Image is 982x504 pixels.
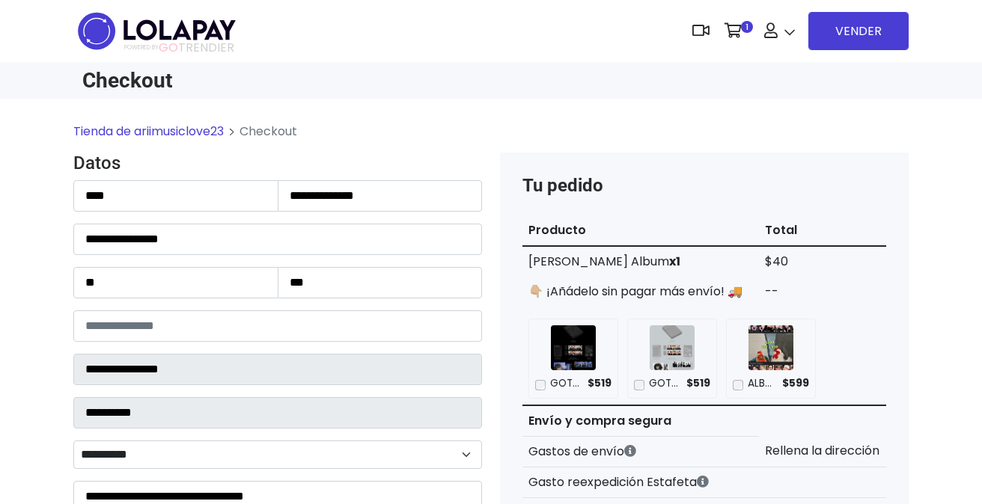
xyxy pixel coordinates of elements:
[686,376,710,391] span: $519
[759,246,886,277] td: $40
[551,325,596,370] img: GOT7 WINTER PENTAGONO (HEPTAGONO VER)
[588,376,612,391] span: $519
[550,376,583,391] p: GOT7 WINTER PENTAGONO (HEPTAGONO VER)
[224,123,297,141] li: Checkout
[73,7,240,55] img: logo
[522,405,759,437] th: Envío y compra segura
[73,123,909,153] nav: breadcrumb
[759,215,886,246] th: Total
[522,436,759,467] th: Gastos de envío
[124,41,234,55] span: TRENDIER
[808,12,909,50] a: VENDER
[649,376,682,391] p: GOT7 WINTER HEPTAGONO (VER WINTER)
[624,445,636,457] i: Los gastos de envío dependen de códigos postales. ¡Te puedes llevar más productos en un solo envío !
[522,467,759,497] th: Gasto reexpedición Estafeta
[697,476,709,488] i: Estafeta cobra este monto extra por ser un CP de difícil acceso
[73,123,224,140] a: Tienda de ariimusiclove23
[782,376,809,391] span: $599
[522,277,759,307] td: 👇🏼 ¡Añádelo sin pagar más envío! 🚚
[650,325,695,370] img: GOT7 WINTER HEPTAGONO (VER WINTER)
[717,8,757,53] a: 1
[522,175,886,197] h4: Tu pedido
[669,253,680,270] strong: x1
[124,43,159,52] span: POWERED BY
[759,277,886,307] td: --
[522,215,759,246] th: Producto
[741,21,753,33] span: 1
[73,153,482,174] h4: Datos
[748,325,793,370] img: ALBUM GOT7 WINTER PENTAGONO CON POB
[759,436,886,467] td: Rellena la dirección
[522,246,759,277] td: [PERSON_NAME] Album
[82,68,482,93] h1: Checkout
[748,376,778,391] p: ALBUM GOT7 WINTER PENTAGONO CON POB
[159,39,178,56] span: GO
